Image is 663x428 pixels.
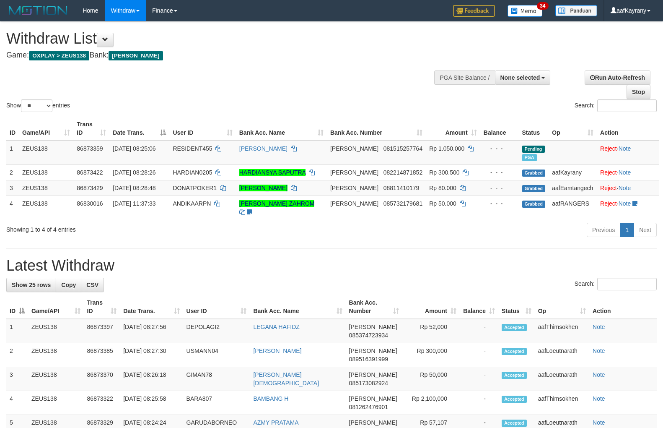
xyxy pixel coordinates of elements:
a: Note [619,169,631,176]
span: Grabbed [522,185,546,192]
th: ID: activate to sort column descending [6,295,28,319]
h1: Withdraw List [6,30,434,47]
th: Action [589,295,657,319]
span: [PERSON_NAME] [109,51,163,60]
h4: Game: Bank: [6,51,434,60]
th: Action [597,117,659,141]
th: Bank Acc. Number: activate to sort column ascending [327,117,426,141]
a: Copy [56,278,81,292]
td: aafKayrany [549,164,597,180]
label: Search: [575,278,657,290]
a: HARDIANSYA SAPUTRA [239,169,306,176]
td: 86873385 [84,343,120,367]
span: Accepted [502,420,527,427]
span: [PERSON_NAME] [349,347,397,354]
img: MOTION_logo.png [6,4,70,17]
span: [PERSON_NAME] [349,395,397,402]
td: 2 [6,343,28,367]
span: Rp 80.000 [429,185,456,191]
td: - [460,367,498,391]
th: Date Trans.: activate to sort column ascending [120,295,183,319]
td: ZEUS138 [28,391,84,415]
span: 86873359 [77,145,103,152]
a: Previous [587,223,620,237]
span: Marked by aaftrukkakada [522,154,537,161]
a: [PERSON_NAME] [239,185,287,191]
td: 1 [6,319,28,343]
a: CSV [81,278,104,292]
span: 86873422 [77,169,103,176]
td: USMANN04 [183,343,250,367]
div: - - - [484,199,515,208]
a: Note [593,419,605,426]
td: 4 [6,391,28,415]
span: [DATE] 11:37:33 [113,200,155,207]
a: Note [593,371,605,378]
th: Status: activate to sort column ascending [498,295,535,319]
a: Reject [600,145,617,152]
a: Note [619,145,631,152]
td: ZEUS138 [19,180,73,196]
span: [DATE] 08:25:06 [113,145,155,152]
a: 1 [620,223,634,237]
th: Balance: activate to sort column ascending [460,295,498,319]
a: [PERSON_NAME] ZAHROM [239,200,315,207]
label: Show entries [6,99,70,112]
td: 3 [6,180,19,196]
td: ZEUS138 [19,196,73,219]
span: Rp 50.000 [429,200,456,207]
span: DONATPOKER1 [173,185,217,191]
span: [PERSON_NAME] [330,169,378,176]
th: Bank Acc. Name: activate to sort column ascending [250,295,345,319]
td: - [460,319,498,343]
span: [PERSON_NAME] [330,200,378,207]
th: Balance [480,117,519,141]
input: Search: [597,99,657,112]
td: aafThimsokhen [535,391,589,415]
td: ZEUS138 [28,367,84,391]
span: Show 25 rows [12,282,51,288]
a: LEGANA HAFIDZ [253,324,299,330]
div: - - - [484,144,515,153]
span: None selected [500,74,540,81]
span: 34 [537,2,548,10]
td: BARA807 [183,391,250,415]
span: Copy 085732179681 to clipboard [383,200,422,207]
a: Note [593,395,605,402]
a: Reject [600,185,617,191]
th: Op: activate to sort column ascending [549,117,597,141]
a: Note [593,324,605,330]
h1: Latest Withdraw [6,257,657,274]
span: Grabbed [522,201,546,208]
td: 1 [6,141,19,165]
span: CSV [86,282,98,288]
span: Copy 08811410179 to clipboard [383,185,420,191]
span: Accepted [502,324,527,331]
div: PGA Site Balance / [434,70,495,85]
a: Note [593,347,605,354]
td: · [597,180,659,196]
td: - [460,343,498,367]
a: Reject [600,169,617,176]
span: [PERSON_NAME] [349,419,397,426]
td: Rp 50,000 [402,367,460,391]
th: Bank Acc. Number: activate to sort column ascending [346,295,403,319]
span: RESIDENT455 [173,145,212,152]
span: ANDIKAARPN [173,200,211,207]
span: OXPLAY > ZEUS138 [29,51,89,60]
td: ZEUS138 [19,164,73,180]
th: Trans ID: activate to sort column ascending [84,295,120,319]
td: Rp 2,100,000 [402,391,460,415]
td: ZEUS138 [28,343,84,367]
th: Bank Acc. Name: activate to sort column ascending [236,117,327,141]
span: Copy 082214871852 to clipboard [383,169,422,176]
td: · [597,141,659,165]
img: Button%20Memo.svg [508,5,543,17]
select: Showentries [21,99,52,112]
th: Game/API: activate to sort column ascending [28,295,84,319]
td: Rp 300,000 [402,343,460,367]
a: Stop [627,85,650,99]
td: GIMAN78 [183,367,250,391]
td: aafThimsokhen [535,319,589,343]
td: aafLoeutnarath [535,343,589,367]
